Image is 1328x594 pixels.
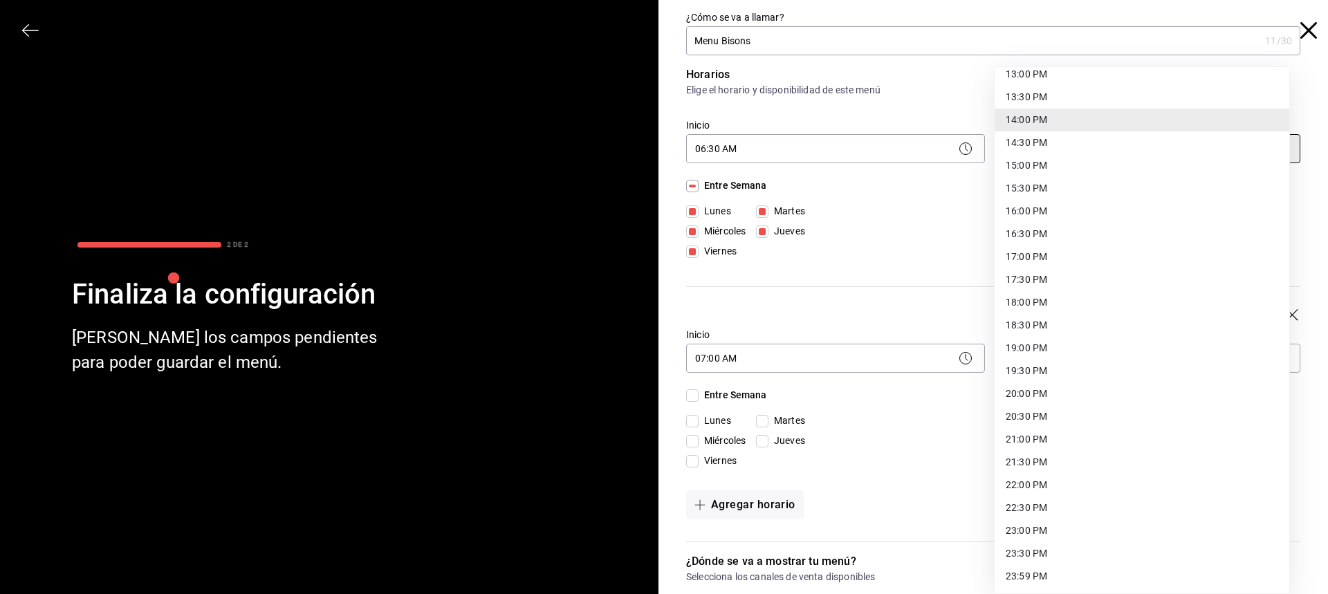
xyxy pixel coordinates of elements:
li: 15:00 PM [995,154,1289,177]
li: 13:30 PM [995,86,1289,109]
li: 17:30 PM [995,268,1289,291]
li: 17:00 PM [995,245,1289,268]
li: 16:30 PM [995,223,1289,245]
li: 21:30 PM [995,451,1289,474]
li: 23:30 PM [995,542,1289,565]
li: 14:30 PM [995,131,1289,154]
li: 20:30 PM [995,405,1289,428]
li: 19:00 PM [995,337,1289,360]
li: 22:00 PM [995,474,1289,496]
li: 16:00 PM [995,200,1289,223]
li: 19:30 PM [995,360,1289,382]
li: 14:00 PM [995,109,1289,131]
li: 22:30 PM [995,496,1289,519]
li: 20:00 PM [995,382,1289,405]
li: 15:30 PM [995,177,1289,200]
li: 18:00 PM [995,291,1289,314]
li: 18:30 PM [995,314,1289,337]
li: 13:00 PM [995,63,1289,86]
li: 23:59 PM [995,565,1289,588]
li: 21:00 PM [995,428,1289,451]
li: 23:00 PM [995,519,1289,542]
